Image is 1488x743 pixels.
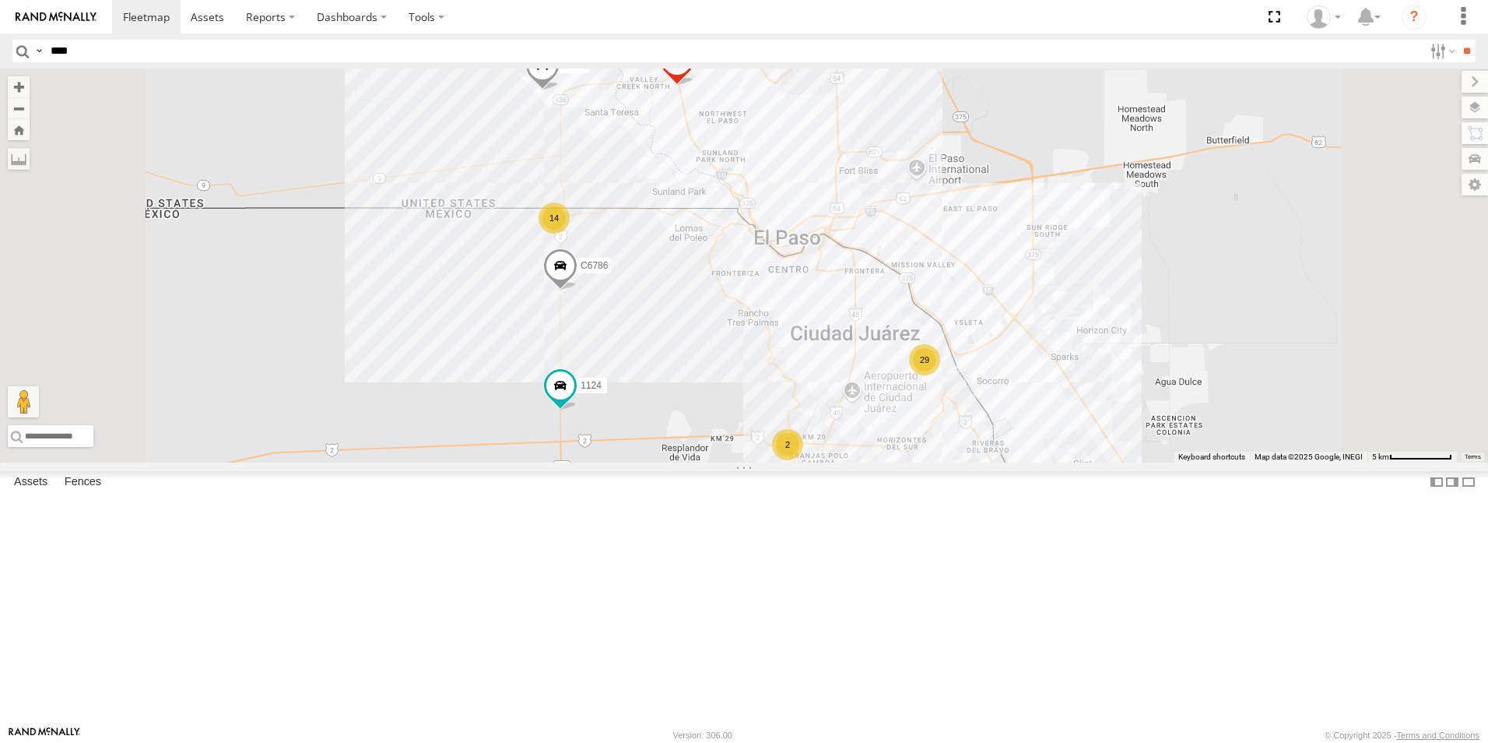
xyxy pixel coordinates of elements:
button: Zoom Home [8,119,30,140]
div: foxconn f [1301,5,1346,29]
div: 2 [772,429,803,460]
div: 29 [909,344,940,375]
a: Visit our Website [9,727,80,743]
label: Hide Summary Table [1461,471,1476,494]
span: C6786 [581,261,608,272]
label: Search Filter Options [1424,40,1458,62]
label: Map Settings [1462,174,1488,195]
span: Map data ©2025 Google, INEGI [1255,452,1363,461]
label: Search Query [33,40,45,62]
label: Assets [6,471,55,493]
a: Terms and Conditions [1397,731,1479,740]
button: Zoom in [8,76,30,97]
label: Measure [8,148,30,170]
div: 14 [539,202,570,234]
label: Fences [57,471,109,493]
i: ? [1402,5,1427,30]
div: © Copyright 2025 - [1325,731,1479,740]
button: Keyboard shortcuts [1178,452,1245,463]
div: Version: 306.00 [673,731,732,740]
a: Terms (opens in new tab) [1465,454,1481,460]
label: Dock Summary Table to the Right [1444,471,1460,494]
span: 5 km [1372,452,1389,461]
img: rand-logo.svg [16,12,97,23]
button: Drag Pegman onto the map to open Street View [8,386,39,417]
span: 1124 [581,380,602,391]
button: Map Scale: 5 km per 77 pixels [1367,452,1457,463]
button: Zoom out [8,97,30,119]
label: Dock Summary Table to the Left [1429,471,1444,494]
